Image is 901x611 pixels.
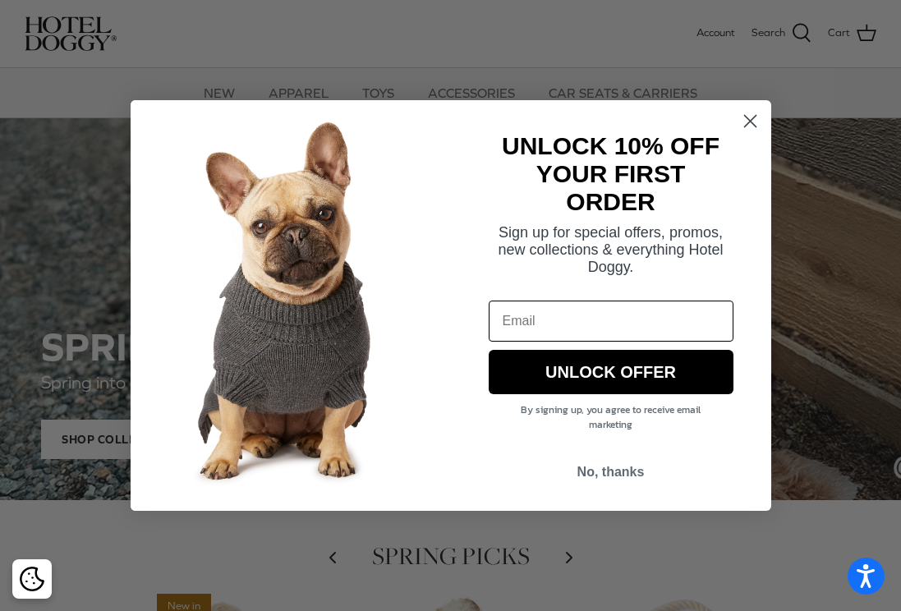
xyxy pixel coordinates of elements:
[20,567,44,591] img: Cookie policy
[12,559,52,599] div: Cookie policy
[502,132,719,215] strong: UNLOCK 10% OFF YOUR FIRST ORDER
[17,565,46,594] button: Cookie policy
[498,224,723,275] span: Sign up for special offers, promos, new collections & everything Hotel Doggy.
[736,107,765,136] button: Close dialog
[489,350,733,394] button: UNLOCK OFFER
[489,301,733,342] input: Email
[489,457,733,488] button: No, thanks
[131,100,451,511] img: 7cf315d2-500c-4d0a-a8b4-098d5756016d.jpeg
[521,402,701,432] span: By signing up, you agree to receive email marketing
